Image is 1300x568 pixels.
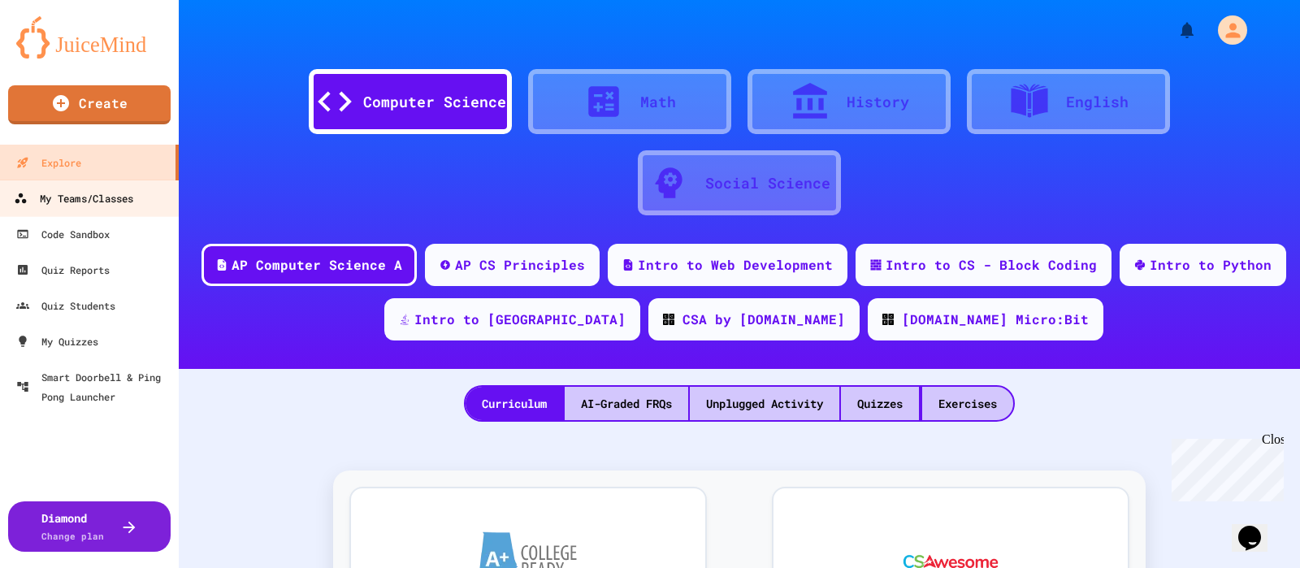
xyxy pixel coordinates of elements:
[466,387,563,420] div: Curriculum
[847,91,909,113] div: History
[1150,255,1272,275] div: Intro to Python
[1201,11,1251,49] div: My Account
[16,332,98,351] div: My Quizzes
[41,509,104,544] div: Diamond
[682,310,845,329] div: CSA by [DOMAIN_NAME]
[565,387,688,420] div: AI-Graded FRQs
[6,7,112,103] div: Chat with us now!Close
[41,530,104,542] span: Change plan
[902,310,1089,329] div: [DOMAIN_NAME] Micro:Bit
[414,310,626,329] div: Intro to [GEOGRAPHIC_DATA]
[640,91,676,113] div: Math
[363,91,506,113] div: Computer Science
[1066,91,1129,113] div: English
[638,255,833,275] div: Intro to Web Development
[14,189,133,209] div: My Teams/Classes
[1165,432,1284,501] iframe: chat widget
[16,296,115,315] div: Quiz Students
[886,255,1097,275] div: Intro to CS - Block Coding
[922,387,1013,420] div: Exercises
[8,85,171,124] a: Create
[455,255,585,275] div: AP CS Principles
[841,387,919,420] div: Quizzes
[16,153,81,172] div: Explore
[16,367,172,406] div: Smart Doorbell & Ping Pong Launcher
[16,224,110,244] div: Code Sandbox
[1147,16,1201,44] div: My Notifications
[882,314,894,325] img: CODE_logo_RGB.png
[1232,503,1284,552] iframe: chat widget
[663,314,674,325] img: CODE_logo_RGB.png
[690,387,839,420] div: Unplugged Activity
[232,255,402,275] div: AP Computer Science A
[16,260,110,280] div: Quiz Reports
[16,16,162,59] img: logo-orange.svg
[705,172,830,194] div: Social Science
[8,501,171,552] button: DiamondChange plan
